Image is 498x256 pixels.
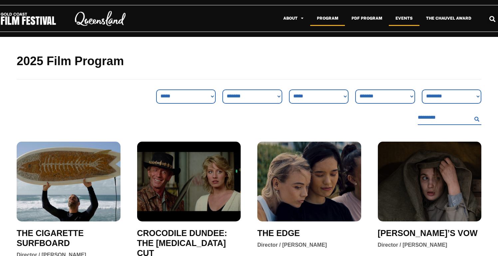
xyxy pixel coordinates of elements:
nav: Menu [141,11,478,26]
select: Country Filter [355,89,415,104]
a: PDF Program [345,11,389,26]
a: The Chauvel Award [419,11,478,26]
select: Language [422,89,481,104]
select: Venue Filter [289,89,349,104]
h2: 2025 Film Program [17,54,481,69]
a: About [277,11,310,26]
input: Search Filter [418,110,472,125]
select: Sort filter [222,89,282,104]
a: [PERSON_NAME]’S VOW [378,228,478,238]
a: THE EDGE [257,228,300,238]
div: Search [487,13,498,24]
a: THE CIGARETTE SURFBOARD [17,228,121,248]
div: Director / [PERSON_NAME] [378,241,447,249]
a: Events [389,11,419,26]
div: Director / [PERSON_NAME] [257,241,327,249]
select: Genre Filter [156,89,216,104]
a: Program [310,11,345,26]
